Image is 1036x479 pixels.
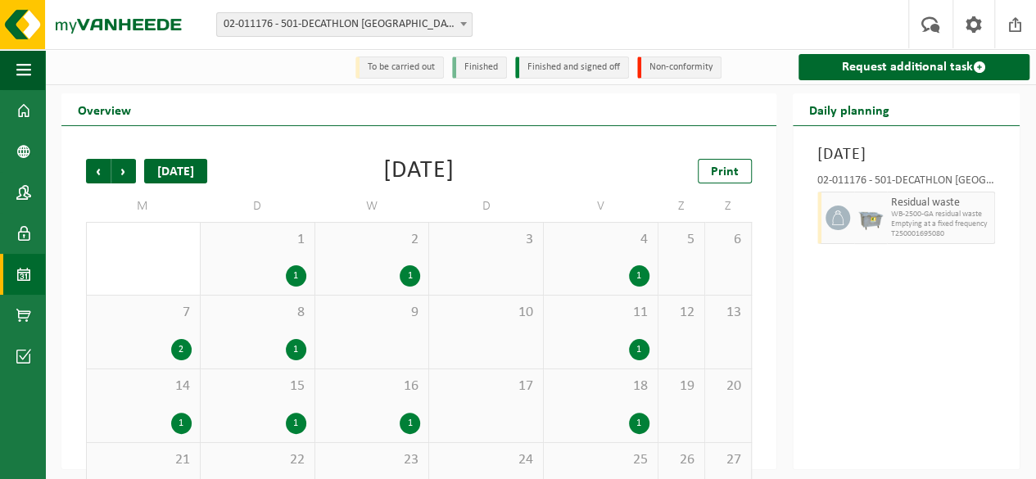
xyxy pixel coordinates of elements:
font: 15 [290,378,305,394]
font: 16 [404,378,418,394]
font: 9 [411,305,418,320]
font: 5 [687,232,694,247]
font: 17 [518,378,533,394]
font: 1 [408,418,413,428]
font: 10 [518,305,533,320]
font: 19 [680,378,694,394]
font: Z [678,201,685,214]
font: 1 [297,232,305,247]
img: WB-2500-GAL-GY-04 [858,206,883,230]
font: V [597,201,605,214]
font: [DATE] [817,147,866,163]
font: 18 [633,378,648,394]
font: Z [725,201,731,214]
font: [DATE] [383,158,455,183]
a: Print [698,159,752,183]
font: 22 [290,452,305,468]
font: M [137,201,149,214]
font: Request additional task [842,61,973,74]
font: Overview [78,105,131,118]
font: 27 [726,452,741,468]
font: 6 [734,232,741,247]
font: Print [711,165,739,178]
span: 02-011176 - 501-DECATHLON BRUGGE - BRUGGE [217,13,472,36]
font: 4 [640,232,648,247]
font: W [366,201,378,214]
font: [DATE] [157,165,194,178]
font: 1 [636,345,641,355]
font: 26 [680,452,694,468]
font: 7 [183,305,190,320]
font: Emptying at a fixed frequency [891,219,988,228]
font: 2 [179,345,183,355]
font: 1 [179,418,183,428]
font: To be carried out [368,62,435,72]
font: 1 [408,271,413,281]
font: 1 [293,418,298,428]
font: 8 [297,305,305,320]
font: 11 [633,305,648,320]
font: D [253,201,262,214]
span: 02-011176 - 501-DECATHLON BRUGGE - BRUGGE [216,12,473,37]
font: Residual waste [891,197,960,209]
font: 2 [411,232,418,247]
font: Non-conformity [649,62,713,72]
font: 1 [293,271,298,281]
font: 24 [518,452,533,468]
font: 14 [175,378,190,394]
font: Finished and signed off [527,62,620,72]
font: Daily planning [809,105,889,118]
font: 12 [680,305,694,320]
font: 20 [726,378,741,394]
font: 1 [293,345,298,355]
font: 3 [526,232,533,247]
font: WB-2500-GA residual waste [891,210,982,219]
font: 1 [636,418,641,428]
font: 13 [726,305,741,320]
font: 21 [175,452,190,468]
font: D [482,201,491,214]
a: Request additional task [798,54,1030,80]
font: 23 [404,452,418,468]
font: 25 [633,452,648,468]
font: 02-011176 - 501-DECATHLON [GEOGRAPHIC_DATA] - [GEOGRAPHIC_DATA] [224,18,569,30]
font: T250001695080 [891,229,944,238]
font: 1 [636,271,641,281]
font: Finished [464,62,498,72]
